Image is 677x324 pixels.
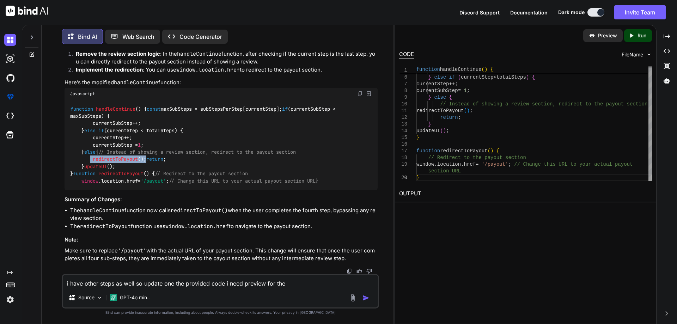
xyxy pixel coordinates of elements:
[428,155,526,160] span: // Redirect to the payout section
[614,5,666,19] button: Invite Team
[399,94,407,101] div: 9
[84,149,96,155] span: else
[464,108,466,114] span: (
[84,127,96,134] span: else
[147,106,161,112] span: const
[62,310,379,315] p: Bind can provide inaccurate information, including about people. Always double-check its answers....
[395,185,656,202] h2: OUTPUT
[98,171,144,177] span: redirectToPayout
[6,6,48,16] img: Bind AI
[428,121,431,127] span: }
[434,74,446,80] span: else
[449,94,452,100] span: {
[177,50,221,57] code: handleContinue
[356,268,362,274] img: like
[80,223,131,230] code: redirectToPayout
[179,32,222,41] p: Code Generator
[466,88,469,93] span: ;
[514,161,633,167] span: // Change this URL to your actual payout
[510,9,548,16] button: Documentation
[399,50,414,59] div: CODE
[459,9,500,16] button: Discord Support
[155,171,248,177] span: // Redirect to the payout section
[399,81,407,87] div: 7
[399,148,407,154] div: 17
[70,91,95,97] span: Javascript
[73,171,96,177] span: function
[98,149,296,155] span: // Instead of showing a review section, redirect to the payout section
[440,128,443,134] span: (
[646,51,652,57] img: chevron down
[141,178,166,184] span: '/payout'
[165,223,229,230] code: window.location.href
[146,156,163,163] span: return
[70,222,378,231] li: The function uses to navigate to the payout section.
[399,114,407,121] div: 12
[65,247,378,263] p: Make sure to replace with the actual URL of your payout section. This change will ensure that onc...
[598,32,617,39] p: Preview
[458,68,466,73] span: ++;
[171,207,228,214] code: redirectToPayout()
[440,67,482,72] span: handleContinue
[169,178,316,184] span: // Change this URL to your actual payout section URL
[588,101,647,107] span: o the payout section
[282,106,288,112] span: if
[399,74,407,81] div: 6
[110,294,117,301] img: GPT-4o mini
[71,106,93,112] span: function
[65,79,378,87] p: Here’s the modified function:
[70,207,378,222] li: The function now calls when the user completes the fourth step, bypassing any review section.
[464,161,476,167] span: href
[481,67,484,72] span: (
[459,10,500,16] span: Discord Support
[446,128,449,134] span: ;
[496,148,499,154] span: {
[138,142,141,148] span: 1
[127,178,138,184] span: href
[118,247,146,254] code: '/payout'
[470,108,472,114] span: ;
[399,154,407,161] div: 18
[428,94,431,100] span: }
[490,67,493,72] span: {
[476,161,478,167] span: =
[416,81,449,87] span: currentStep
[78,294,94,301] p: Source
[416,67,440,72] span: function
[461,161,464,167] span: .
[493,74,496,80] span: <
[76,66,143,73] strong: Implement the redirection
[93,156,138,163] span: redirectToPayout
[399,108,407,114] div: 11
[416,108,464,114] span: redirectToPayout
[461,74,493,80] span: currentStep
[416,175,419,181] span: }
[484,67,487,72] span: )
[440,115,458,120] span: return
[399,141,407,148] div: 16
[65,236,378,244] h3: Note:
[532,74,535,80] span: {
[399,67,407,74] span: 1
[65,196,378,204] h3: Summary of Changes:
[4,72,16,84] img: githubDark
[490,148,493,154] span: )
[589,32,595,39] img: preview
[428,168,461,174] span: section URL
[98,127,104,134] span: if
[101,178,124,184] span: location
[4,294,16,306] img: settings
[399,101,407,108] div: 10
[366,268,372,274] img: dislike
[399,128,407,134] div: 14
[416,68,458,73] span: currentSubStep
[399,134,407,141] div: 15
[428,74,431,80] span: }
[399,121,407,128] div: 13
[63,275,378,288] textarea: i have other steps as well so update one the provided code i need preview for the
[399,87,407,94] div: 8
[80,207,124,214] code: handleContinue
[416,88,458,93] span: currentSubStep
[96,106,135,112] span: handleContinue
[482,161,508,167] span: '/payout'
